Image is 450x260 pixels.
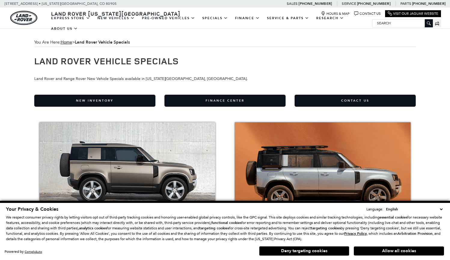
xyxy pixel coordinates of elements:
input: Search [372,20,433,27]
a: [PHONE_NUMBER] [298,1,332,6]
strong: Arbitration Provision [397,231,433,236]
u: Privacy Policy [344,231,367,236]
a: Privacy Policy [344,231,367,236]
a: land-rover [10,11,37,25]
img: Land Rover [10,11,37,25]
button: Allow all cookies [354,246,444,255]
strong: essential cookies [379,215,407,220]
a: Contact Us [354,11,381,16]
div: Powered by [5,250,42,254]
img: New 2025 Defender 110 [235,122,411,221]
strong: analytics cookies [79,226,107,231]
a: Pre-Owned Vehicles [138,13,199,23]
span: Land Rover [US_STATE][GEOGRAPHIC_DATA] [51,10,180,17]
p: We respect consumer privacy rights by letting visitors opt out of third-party tracking cookies an... [6,215,444,242]
a: [PHONE_NUMBER] [412,1,445,6]
a: [PHONE_NUMBER] [357,1,390,6]
a: Hours & Map [321,11,350,16]
p: Land Rover and Range Rover New Vehicle Specials available in [US_STATE][GEOGRAPHIC_DATA], [GEOGRA... [34,69,416,82]
strong: Land Rover Vehicle Specials [75,39,130,45]
a: EXPRESS STORE [47,13,94,23]
a: New Vehicles [94,13,138,23]
a: Finance [231,13,263,23]
div: Breadcrumbs [34,38,416,47]
img: New 2025 Defender 90 [39,122,215,221]
span: You Are Here: [34,38,416,47]
a: [STREET_ADDRESS] • [US_STATE][GEOGRAPHIC_DATA], CO 80905 [5,2,117,6]
a: Finance Center [164,95,286,107]
div: Language: [366,207,383,211]
strong: targeting cookies [199,226,229,231]
a: New Inventory [34,95,155,107]
strong: targeting cookies [311,226,341,231]
span: Service [342,2,356,6]
strong: functional cookies [211,220,241,225]
a: Contact Us [295,95,416,107]
a: Research [313,13,347,23]
a: Land Rover [US_STATE][GEOGRAPHIC_DATA] [47,10,184,17]
select: Language Select [384,206,444,212]
a: ComplyAuto [25,250,42,254]
span: Sales [287,2,298,6]
a: About Us [47,23,81,34]
h1: Land Rover Vehicle Specials [34,56,416,66]
span: Your Privacy & Cookies [6,206,58,213]
a: Home [61,40,72,45]
a: Service & Parts [263,13,313,23]
span: Parts [400,2,411,6]
span: > [61,40,130,45]
a: Visit Our Jaguar Website [388,11,438,16]
nav: Main Navigation [47,13,372,34]
a: Specials [199,13,231,23]
button: Deny targeting cookies [259,246,349,256]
